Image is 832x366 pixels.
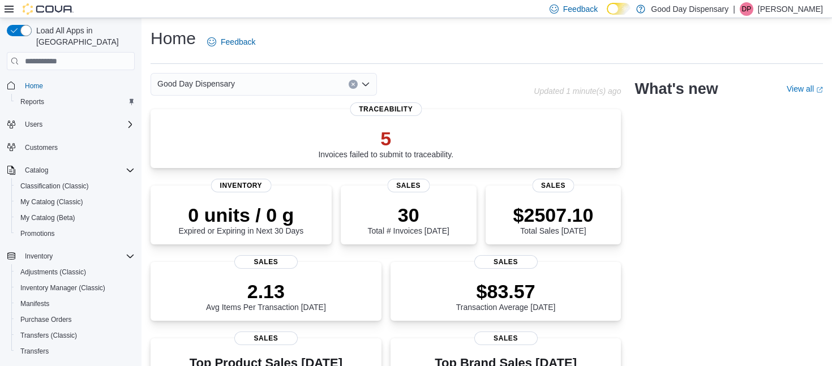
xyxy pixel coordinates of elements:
span: Classification (Classic) [16,179,135,193]
a: My Catalog (Classic) [16,195,88,209]
button: Home [2,77,139,93]
input: Dark Mode [607,3,631,15]
div: Total # Invoices [DATE] [367,204,449,235]
span: Sales [474,331,538,345]
p: [PERSON_NAME] [758,2,823,16]
p: 5 [318,127,453,150]
a: Feedback [203,31,260,53]
span: Promotions [16,227,135,240]
div: Invoices failed to submit to traceability. [318,127,453,159]
p: 0 units / 0 g [178,204,303,226]
button: My Catalog (Classic) [11,194,139,210]
svg: External link [816,87,823,93]
div: Expired or Expiring in Next 30 Days [178,204,303,235]
span: Reports [20,97,44,106]
span: Classification (Classic) [20,182,89,191]
span: Home [25,81,43,91]
a: Manifests [16,297,54,311]
button: Users [20,118,47,131]
span: Transfers (Classic) [20,331,77,340]
span: Sales [387,179,430,192]
a: Transfers [16,345,53,358]
p: 30 [367,204,449,226]
a: Purchase Orders [16,313,76,326]
span: Users [20,118,135,131]
button: Inventory [20,249,57,263]
a: View allExternal link [787,84,823,93]
p: $2507.10 [513,204,594,226]
button: Manifests [11,296,139,312]
span: My Catalog (Classic) [16,195,135,209]
button: Reports [11,94,139,110]
span: DP [742,2,752,16]
button: Transfers (Classic) [11,328,139,343]
p: Updated 1 minute(s) ago [534,87,621,96]
a: Transfers (Classic) [16,329,82,342]
button: Inventory Manager (Classic) [11,280,139,296]
span: Traceability [350,102,422,116]
button: Inventory [2,248,139,264]
a: Reports [16,95,49,109]
span: Sales [474,255,538,269]
div: Transaction Average [DATE] [456,280,556,312]
p: Good Day Dispensary [651,2,728,16]
h1: Home [151,27,196,50]
span: Sales [234,255,298,269]
span: Inventory Manager (Classic) [20,283,105,292]
button: Catalog [20,163,53,177]
span: Transfers [16,345,135,358]
h2: What's new [634,80,718,98]
a: Home [20,79,48,93]
span: Adjustments (Classic) [16,265,135,279]
button: Classification (Classic) [11,178,139,194]
button: Promotions [11,226,139,242]
span: Inventory [211,179,272,192]
a: My Catalog (Beta) [16,211,80,225]
span: Transfers [20,347,49,356]
span: Purchase Orders [16,313,135,326]
span: Catalog [25,166,48,175]
span: Users [25,120,42,129]
span: Feedback [563,3,598,15]
span: Inventory [20,249,135,263]
span: My Catalog (Beta) [16,211,135,225]
a: Promotions [16,227,59,240]
span: Reports [16,95,135,109]
span: Sales [532,179,574,192]
button: Adjustments (Classic) [11,264,139,280]
div: Avg Items Per Transaction [DATE] [206,280,326,312]
a: Customers [20,141,62,154]
span: Inventory [25,252,53,261]
span: Sales [234,331,298,345]
button: Purchase Orders [11,312,139,328]
p: | [733,2,735,16]
span: Inventory Manager (Classic) [16,281,135,295]
span: Manifests [20,299,49,308]
button: Transfers [11,343,139,359]
span: Load All Apps in [GEOGRAPHIC_DATA] [32,25,135,48]
span: Customers [20,140,135,154]
span: Home [20,78,135,92]
span: Promotions [20,229,55,238]
button: Customers [2,139,139,156]
span: Purchase Orders [20,315,72,324]
img: Cova [23,3,74,15]
span: Adjustments (Classic) [20,268,86,277]
button: Catalog [2,162,139,178]
span: Transfers (Classic) [16,329,135,342]
p: 2.13 [206,280,326,303]
span: My Catalog (Classic) [20,197,83,206]
span: Customers [25,143,58,152]
span: Good Day Dispensary [157,77,235,91]
span: My Catalog (Beta) [20,213,75,222]
div: Total Sales [DATE] [513,204,594,235]
span: Manifests [16,297,135,311]
button: Users [2,117,139,132]
button: Open list of options [361,80,370,89]
span: Catalog [20,163,135,177]
a: Classification (Classic) [16,179,93,193]
a: Adjustments (Classic) [16,265,91,279]
a: Inventory Manager (Classic) [16,281,110,295]
span: Feedback [221,36,255,48]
